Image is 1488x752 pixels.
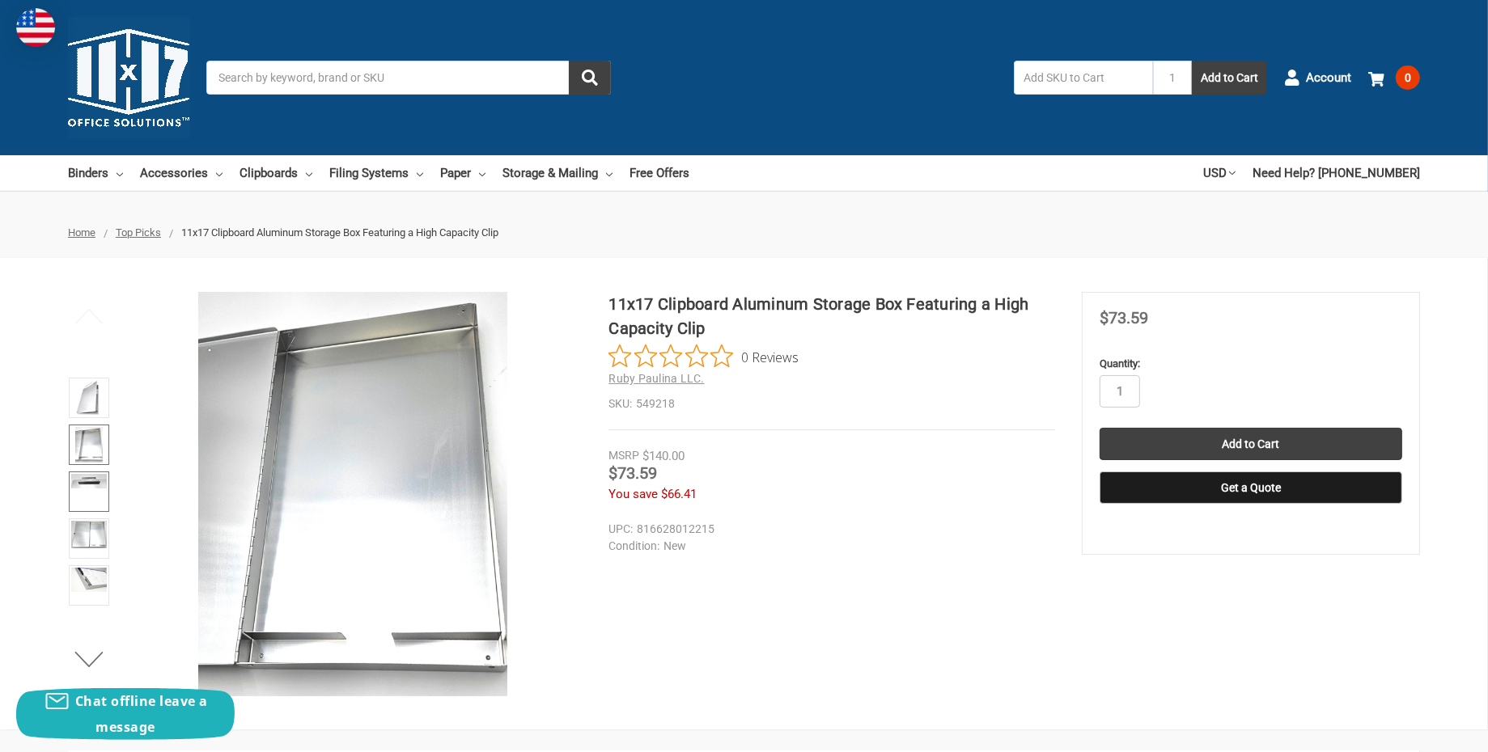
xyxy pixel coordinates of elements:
img: 11x17 Clipboard Aluminum Storage Box Featuring a High Capacity Clip [76,380,101,416]
span: 0 Reviews [741,344,799,369]
button: Chat offline leave a message [16,688,235,740]
dd: 816628012215 [608,521,1048,538]
a: Top Picks [116,226,161,239]
span: $140.00 [642,449,685,463]
button: Add to Cart [1192,61,1267,95]
a: Paper [440,155,485,191]
dd: New [608,538,1048,555]
span: $66.41 [661,487,697,501]
img: 11x17 Clipboard Aluminum Storage Box Featuring a High Capacity Clip [75,427,103,463]
h1: 11x17 Clipboard Aluminum Storage Box Featuring a High Capacity Clip [608,292,1055,340]
a: USD [1203,155,1236,191]
span: $73.59 [608,463,657,483]
span: Chat offline leave a message [75,692,208,736]
a: Need Help? [PHONE_NUMBER] [1253,155,1420,191]
a: Free Offers [630,155,689,191]
img: duty and tax information for United States [16,8,55,47]
span: 0 [1396,65,1420,90]
img: 11x17 Clipboard Aluminum Storage Box Featuring a High Capacity Clip [71,474,107,488]
button: Get a Quote [1100,471,1402,504]
div: MSRP [608,447,639,464]
a: Accessories [140,155,223,191]
span: 11x17 Clipboard Aluminum Storage Box Featuring a High Capacity Clip [181,226,498,239]
button: Previous [65,300,114,332]
input: Search by keyword, brand or SKU [206,61,611,95]
label: Quantity: [1100,356,1402,372]
dt: SKU: [608,395,632,412]
dd: 549218 [608,395,1055,412]
a: Filing Systems [329,155,423,191]
span: You save [608,487,658,501]
img: 11x17 Clipboard Aluminum Storage Box Featuring a High Capacity Clip [150,292,555,696]
button: Next [65,643,114,675]
dt: UPC: [608,521,633,538]
a: Account [1284,57,1351,99]
a: Home [68,226,95,239]
span: $73.59 [1100,308,1148,327]
a: Clipboards [240,155,312,191]
a: 0 [1368,57,1420,99]
img: 11x17.com [68,17,189,138]
img: 11x17 Clipboard Aluminum Storage Box Featuring a High Capacity Clip [71,521,107,548]
a: Ruby Paulina LLC. [608,372,704,385]
input: Add to Cart [1100,428,1402,460]
a: Storage & Mailing [502,155,613,191]
dt: Condition: [608,538,659,555]
button: Rated 0 out of 5 stars from 0 reviews. Jump to reviews. [608,344,799,369]
input: Add SKU to Cart [1014,61,1153,95]
a: Binders [68,155,123,191]
span: Account [1306,69,1351,87]
img: 11x17 Clipboard Aluminum Storage Box Featuring a High Capacity Clip [71,568,107,592]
